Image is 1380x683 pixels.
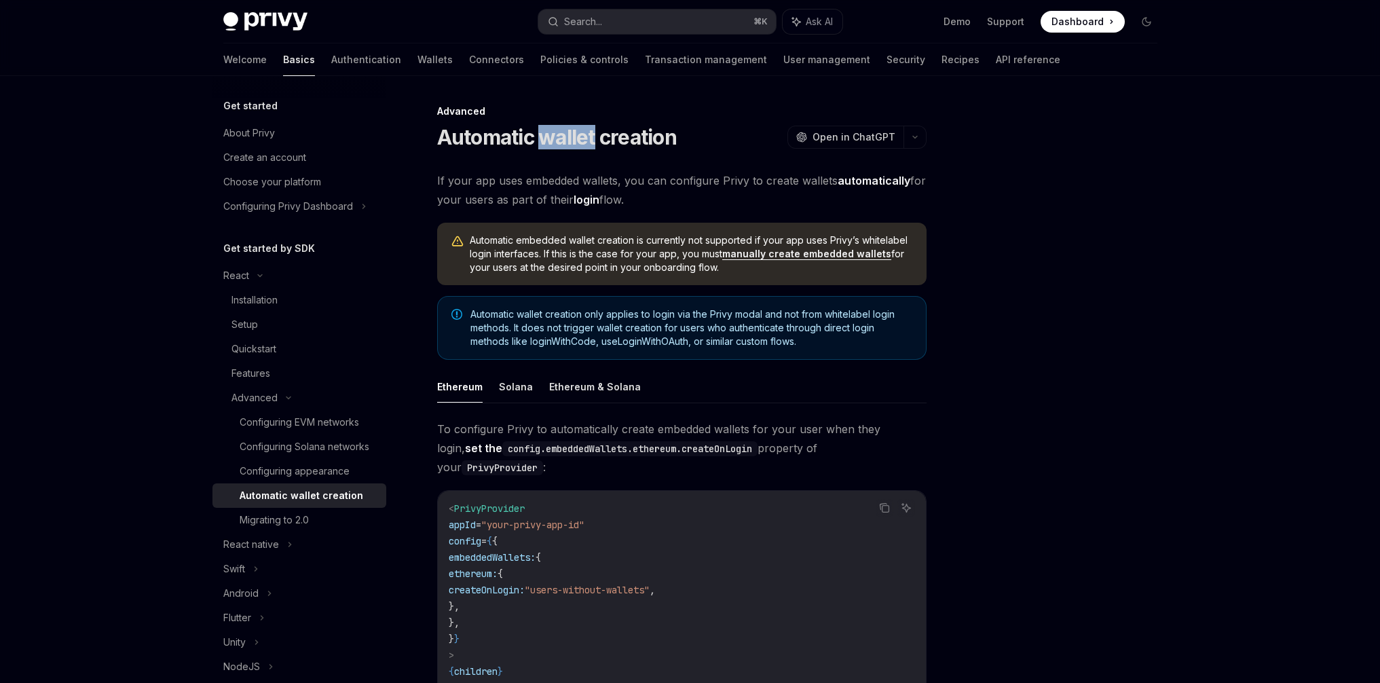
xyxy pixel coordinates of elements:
span: appId [449,519,476,531]
a: manually create embedded wallets [722,248,891,260]
img: dark logo [223,12,307,31]
div: Setup [231,316,258,333]
div: Configuring Solana networks [240,439,369,455]
span: Automatic embedded wallet creation is currently not supported if your app uses Privy’s whitelabel... [470,234,913,274]
a: Dashboard [1041,11,1125,33]
code: config.embeddedWallets.ethereum.createOnLogin [502,441,758,456]
span: Dashboard [1051,15,1104,29]
span: }, [449,616,460,629]
span: embeddedWallets: [449,551,536,564]
a: Installation [212,288,386,312]
div: Automatic wallet creation [240,487,363,504]
div: NodeJS [223,659,260,675]
span: } [454,633,460,645]
strong: login [574,193,599,206]
div: Installation [231,292,278,308]
button: Ask AI [783,10,842,34]
a: Automatic wallet creation [212,483,386,508]
div: Android [223,585,259,602]
span: > [449,649,454,661]
a: Authentication [331,43,401,76]
div: Advanced [437,105,927,118]
button: Toggle dark mode [1136,11,1157,33]
div: Features [231,365,270,382]
div: About Privy [223,125,275,141]
span: { [492,535,498,547]
a: Wallets [417,43,453,76]
span: config [449,535,481,547]
code: PrivyProvider [462,460,543,475]
div: Search... [564,14,602,30]
div: Configuring appearance [240,463,350,479]
a: Welcome [223,43,267,76]
a: Quickstart [212,337,386,361]
div: Advanced [231,390,278,406]
div: Configuring Privy Dashboard [223,198,353,215]
div: Quickstart [231,341,276,357]
div: Unity [223,634,246,650]
h5: Get started by SDK [223,240,315,257]
a: Demo [944,15,971,29]
h1: Automatic wallet creation [437,125,677,149]
span: ethereum: [449,568,498,580]
span: < [449,502,454,515]
div: Create an account [223,149,306,166]
a: API reference [996,43,1060,76]
div: Flutter [223,610,251,626]
a: Basics [283,43,315,76]
div: React native [223,536,279,553]
a: Policies & controls [540,43,629,76]
span: PrivyProvider [454,502,525,515]
a: Setup [212,312,386,337]
span: "your-privy-app-id" [481,519,584,531]
span: { [498,568,503,580]
svg: Warning [451,235,464,248]
span: ⌘ K [753,16,768,27]
div: Migrating to 2.0 [240,512,309,528]
strong: set the [465,441,758,455]
a: About Privy [212,121,386,145]
span: If your app uses embedded wallets, you can configure Privy to create wallets for your users as pa... [437,171,927,209]
a: User management [783,43,870,76]
span: = [476,519,481,531]
span: { [449,665,454,678]
a: Configuring Solana networks [212,435,386,459]
h5: Get started [223,98,278,114]
div: React [223,267,249,284]
div: Swift [223,561,245,577]
a: Security [887,43,925,76]
span: Automatic wallet creation only applies to login via the Privy modal and not from whitelabel login... [470,308,912,348]
a: Support [987,15,1024,29]
div: Choose your platform [223,174,321,190]
a: Transaction management [645,43,767,76]
button: Open in ChatGPT [787,126,903,149]
span: Ask AI [806,15,833,29]
a: Configuring appearance [212,459,386,483]
span: "users-without-wallets" [525,584,650,596]
svg: Note [451,309,462,320]
a: Create an account [212,145,386,170]
span: createOnLogin: [449,584,525,596]
span: , [650,584,655,596]
button: Search...⌘K [538,10,776,34]
button: Ethereum [437,371,483,403]
span: { [536,551,541,564]
strong: automatically [838,174,910,187]
span: } [498,665,503,678]
span: } [449,633,454,645]
a: Migrating to 2.0 [212,508,386,532]
span: = [481,535,487,547]
a: Connectors [469,43,524,76]
span: }, [449,600,460,612]
div: Configuring EVM networks [240,414,359,430]
button: Ethereum & Solana [549,371,641,403]
button: Ask AI [897,499,915,517]
a: Choose your platform [212,170,386,194]
a: Configuring EVM networks [212,410,386,435]
button: Solana [499,371,533,403]
a: Recipes [941,43,980,76]
span: { [487,535,492,547]
span: Open in ChatGPT [813,130,895,144]
span: To configure Privy to automatically create embedded wallets for your user when they login, proper... [437,420,927,477]
button: Copy the contents from the code block [876,499,893,517]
